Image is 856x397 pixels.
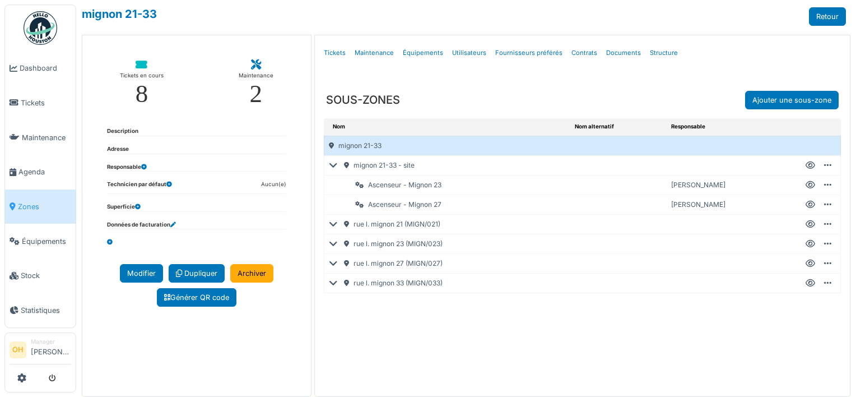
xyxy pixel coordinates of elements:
[82,7,157,21] a: mignon 21-33
[31,338,71,346] div: Manager
[324,254,570,273] div: rue l. mignon 27 (MIGN/027)
[249,81,262,107] div: 2
[667,118,793,136] th: Responsable
[491,40,567,66] a: Fournisseurs préférés
[120,264,163,283] a: Modifier
[10,338,71,364] a: OH Manager[PERSON_NAME]
[5,120,76,155] a: Maintenance
[18,201,71,212] span: Zones
[567,40,602,66] a: Contrats
[806,200,815,210] div: Voir
[107,163,147,172] dt: Responsable
[806,180,815,190] div: Voir
[230,264,273,283] a: Archiver
[324,234,570,253] div: rue l. mignon 23 (MIGN/023)
[107,221,176,229] dt: Données de facturation
[319,40,350,66] a: Tickets
[5,155,76,190] a: Agenda
[107,145,129,154] dt: Adresse
[20,63,71,73] span: Dashboard
[107,203,141,211] dt: Superficie
[448,40,491,66] a: Utilisateurs
[338,195,570,214] div: Ascenseur - Mignon 27
[806,219,815,229] div: Voir
[157,288,236,307] a: Générer QR code
[239,70,273,81] div: Maintenance
[806,278,815,288] div: Voir
[667,175,793,195] td: [PERSON_NAME]
[398,40,448,66] a: Équipements
[806,239,815,249] div: Voir
[10,341,26,358] li: OH
[230,51,282,116] a: Maintenance 2
[111,51,173,116] a: Tickets en cours 8
[645,40,682,66] a: Structure
[31,338,71,362] li: [PERSON_NAME]
[5,51,76,86] a: Dashboard
[806,258,815,269] div: Voir
[169,264,225,283] a: Dupliquer
[809,7,846,26] a: Retour
[24,11,57,45] img: Badge_color-CXgf-gQk.svg
[5,190,76,224] a: Zones
[5,293,76,328] a: Statistiques
[22,132,71,143] span: Maintenance
[107,181,172,193] dt: Technicien par défaut
[338,176,570,195] div: Ascenseur - Mignon 23
[324,156,570,175] div: mignon 21-33 - site
[21,270,71,281] span: Stock
[602,40,645,66] a: Documents
[324,274,570,293] div: rue l. mignon 33 (MIGN/033)
[324,215,570,234] div: rue l. mignon 21 (MIGN/021)
[136,81,148,107] div: 8
[107,127,138,136] dt: Description
[5,258,76,293] a: Stock
[667,195,793,214] td: [PERSON_NAME]
[326,93,400,107] h3: SOUS-ZONES
[18,167,71,177] span: Agenda
[21,305,71,316] span: Statistiques
[21,98,71,108] span: Tickets
[120,70,164,81] div: Tickets en cours
[22,236,71,247] span: Équipements
[5,224,76,258] a: Équipements
[324,136,570,155] div: mignon 21-33
[5,86,76,121] a: Tickets
[745,91,839,109] a: Ajouter une sous-zone
[806,160,815,170] div: Voir
[570,118,667,136] th: Nom alternatif
[350,40,398,66] a: Maintenance
[261,181,286,189] dd: Aucun(e)
[324,118,570,136] th: Nom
